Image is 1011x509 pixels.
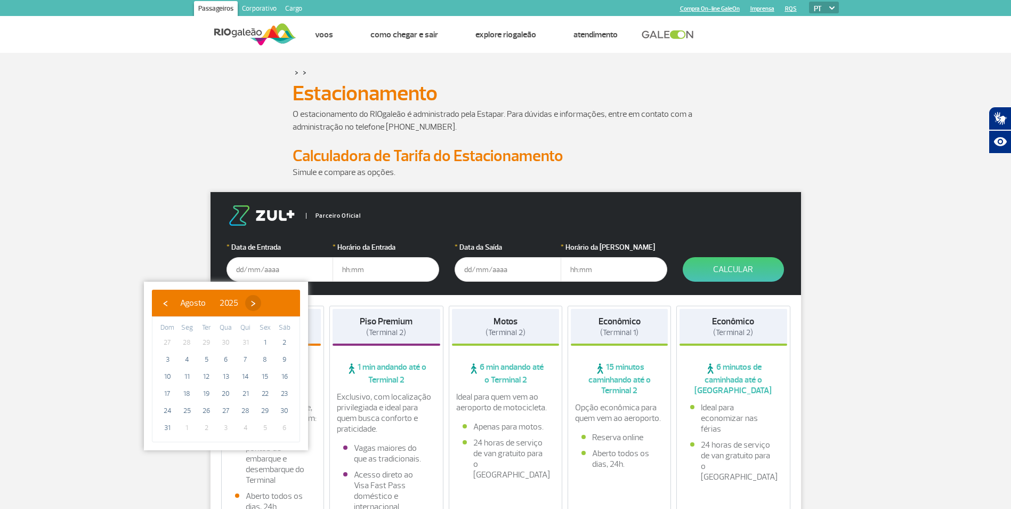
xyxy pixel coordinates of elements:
button: Abrir recursos assistivos. [989,130,1011,154]
strong: Piso Premium [360,316,413,327]
th: weekday [255,322,275,334]
span: Parceiro Oficial [306,213,361,219]
span: 27 [159,334,176,351]
span: (Terminal 2) [713,328,753,338]
span: 15 [256,368,273,385]
li: Reserva online [581,432,657,443]
button: Calcular [683,257,784,282]
button: Agosto [173,295,213,311]
span: 7 [237,351,254,368]
img: logo-zul.png [227,205,297,226]
a: Passageiros [194,1,238,18]
span: 1 [179,419,196,436]
a: Compra On-line GaleOn [680,5,740,12]
button: 2025 [213,295,245,311]
span: 26 [198,402,215,419]
strong: Econômico [712,316,754,327]
span: 13 [217,368,234,385]
button: ‹ [157,295,173,311]
input: hh:mm [333,257,439,282]
a: Atendimento [573,29,618,40]
a: Voos [315,29,333,40]
bs-datepicker-navigation-view: ​ ​ ​ [157,296,261,307]
li: 24 horas de serviço de van gratuito para o [GEOGRAPHIC_DATA] [690,440,777,482]
a: Explore RIOgaleão [475,29,536,40]
label: Data de Entrada [227,242,333,253]
input: dd/mm/aaaa [227,257,333,282]
span: (Terminal 1) [600,328,638,338]
a: Como chegar e sair [370,29,438,40]
p: Opção econômica para quem vem ao aeroporto. [575,402,664,424]
span: 25 [179,402,196,419]
li: Fácil acesso aos pontos de embarque e desembarque do Terminal [235,432,311,486]
span: 6 minutos de caminhada até o [GEOGRAPHIC_DATA] [680,362,787,396]
span: 18 [179,385,196,402]
span: 28 [237,402,254,419]
span: 3 [217,419,234,436]
span: 29 [256,402,273,419]
span: 12 [198,368,215,385]
a: > [303,66,306,78]
span: 30 [217,334,234,351]
span: 17 [159,385,176,402]
strong: Motos [494,316,517,327]
span: 3 [159,351,176,368]
li: Aberto todos os dias, 24h. [581,448,657,470]
span: 1 min andando até o Terminal 2 [333,362,440,385]
span: 6 [217,351,234,368]
span: 2025 [220,298,238,308]
bs-datepicker-container: calendar [144,282,308,450]
li: 24 horas de serviço de van gratuito para o [GEOGRAPHIC_DATA] [463,438,549,480]
a: RQS [785,5,797,12]
span: 28 [179,334,196,351]
span: 5 [256,419,273,436]
span: 31 [159,419,176,436]
span: 31 [237,334,254,351]
th: weekday [177,322,197,334]
li: Apenas para motos. [463,421,549,432]
label: Horário da [PERSON_NAME] [561,242,667,253]
li: Ideal para economizar nas férias [690,402,777,434]
a: Imprensa [750,5,774,12]
span: 6 [276,419,293,436]
h2: Calculadora de Tarifa do Estacionamento [293,146,719,166]
span: 23 [276,385,293,402]
th: weekday [216,322,236,334]
span: 10 [159,368,176,385]
span: 2 [198,419,215,436]
span: 20 [217,385,234,402]
th: weekday [197,322,216,334]
button: Abrir tradutor de língua de sinais. [989,107,1011,130]
span: 11 [179,368,196,385]
p: Exclusivo, com localização privilegiada e ideal para quem busca conforto e praticidade. [337,392,436,434]
span: 29 [198,334,215,351]
span: 1 [256,334,273,351]
span: 6 min andando até o Terminal 2 [452,362,560,385]
label: Data da Saída [455,242,561,253]
span: 5 [198,351,215,368]
th: weekday [158,322,177,334]
th: weekday [274,322,294,334]
li: Vagas maiores do que as tradicionais. [343,443,430,464]
input: dd/mm/aaaa [455,257,561,282]
span: 30 [276,402,293,419]
span: 22 [256,385,273,402]
label: Horário da Entrada [333,242,439,253]
span: 27 [217,402,234,419]
span: 4 [179,351,196,368]
p: O estacionamento do RIOgaleão é administrado pela Estapar. Para dúvidas e informações, entre em c... [293,108,719,133]
span: 19 [198,385,215,402]
p: Simule e compare as opções. [293,166,719,179]
span: (Terminal 2) [366,328,406,338]
span: 24 [159,402,176,419]
th: weekday [236,322,255,334]
button: › [245,295,261,311]
a: > [295,66,298,78]
span: 4 [237,419,254,436]
span: 15 minutos caminhando até o Terminal 2 [571,362,668,396]
span: 8 [256,351,273,368]
strong: Econômico [598,316,641,327]
input: hh:mm [561,257,667,282]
